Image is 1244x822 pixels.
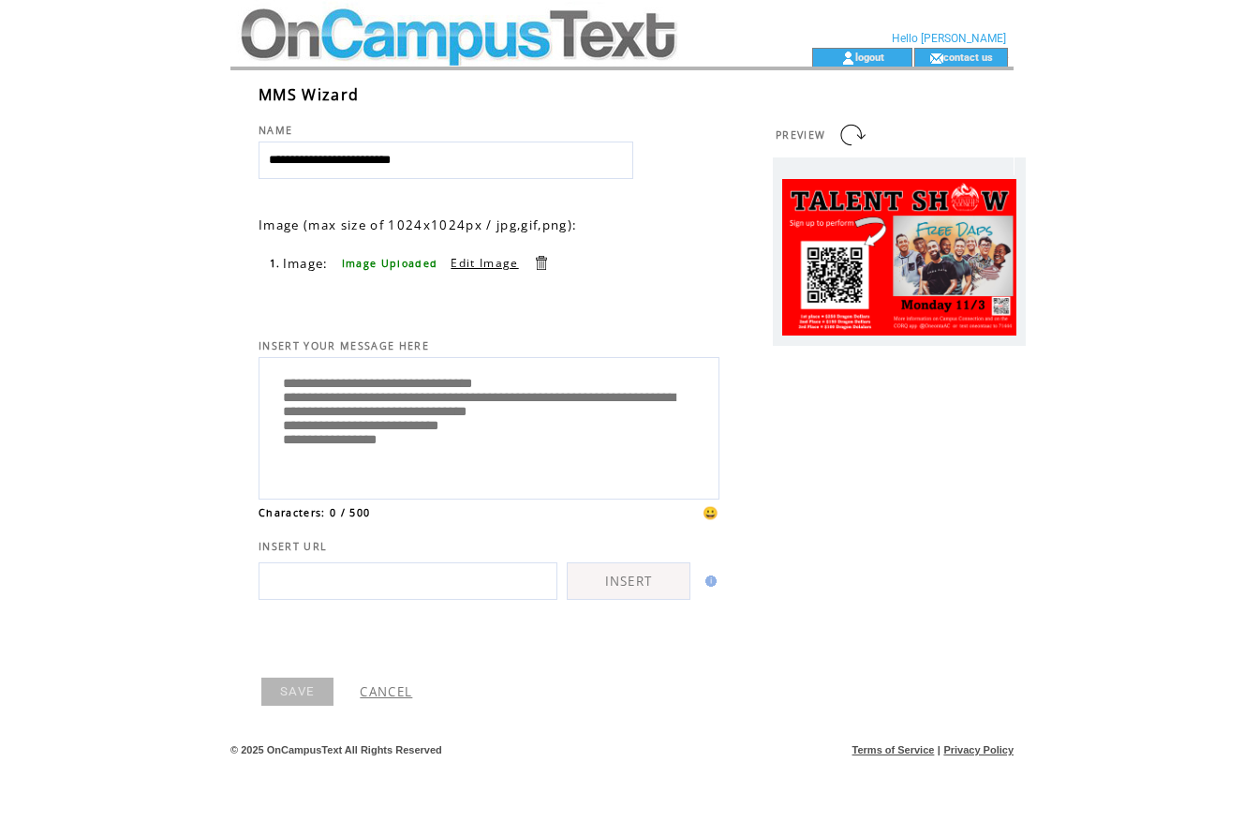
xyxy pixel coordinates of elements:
[360,683,412,700] a: CANCEL
[259,124,292,137] span: NAME
[855,51,884,63] a: logout
[259,217,577,233] span: Image (max size of 1024x1024px / jpg,gif,png):
[567,562,690,600] a: INSERT
[703,504,719,521] span: 😀
[841,51,855,66] img: account_icon.gif
[943,51,993,63] a: contact us
[259,506,370,519] span: Characters: 0 / 500
[929,51,943,66] img: contact_us_icon.gif
[259,84,359,105] span: MMS Wizard
[943,744,1014,755] a: Privacy Policy
[451,255,518,271] a: Edit Image
[259,339,429,352] span: INSERT YOUR MESSAGE HERE
[270,257,281,270] span: 1.
[342,257,438,270] span: Image Uploaded
[938,744,940,755] span: |
[532,254,550,272] a: Delete this item
[259,540,327,553] span: INSERT URL
[700,575,717,587] img: help.gif
[230,744,442,755] span: © 2025 OnCampusText All Rights Reserved
[852,744,935,755] a: Terms of Service
[283,255,329,272] span: Image:
[776,128,825,142] span: PREVIEW
[892,32,1006,45] span: Hello [PERSON_NAME]
[261,678,333,706] a: SAVE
